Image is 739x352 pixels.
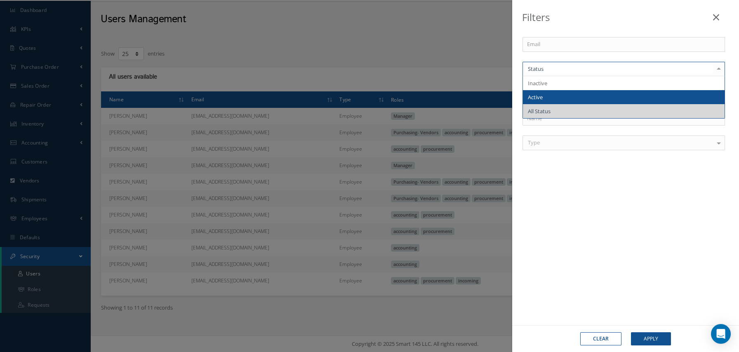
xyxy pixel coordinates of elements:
input: Email [522,37,725,52]
span: Type [526,139,540,147]
div: Open Intercom Messenger [711,324,731,344]
span: All Status [528,107,551,115]
input: Status [526,65,714,73]
button: Apply [631,332,671,345]
span: Inactive [528,79,547,87]
b: Filters [522,10,550,24]
span: Active [528,93,543,101]
button: Clear [580,332,621,345]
